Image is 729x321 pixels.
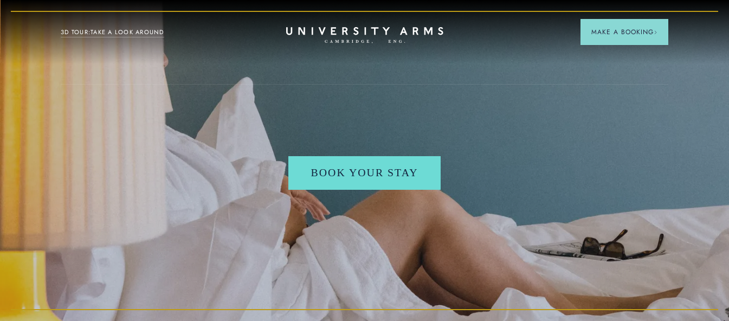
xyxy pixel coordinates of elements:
[288,156,441,190] a: Book your stay
[580,19,668,45] button: Make a BookingArrow icon
[286,27,443,44] a: Home
[654,30,657,34] img: Arrow icon
[61,28,164,37] a: 3D TOUR:TAKE A LOOK AROUND
[591,27,657,37] span: Make a Booking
